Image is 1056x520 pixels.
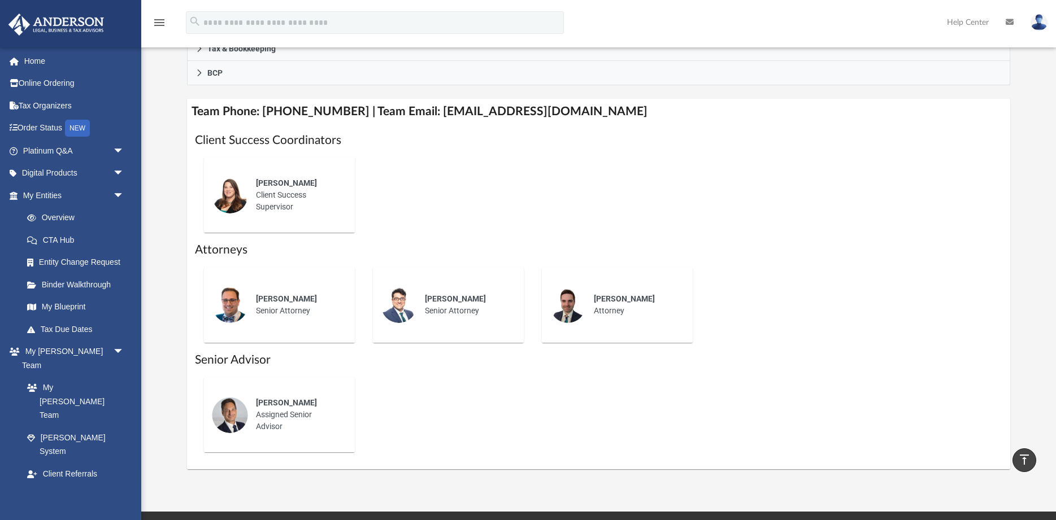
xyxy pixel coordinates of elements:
h4: Team Phone: [PHONE_NUMBER] | Team Email: [EMAIL_ADDRESS][DOMAIN_NAME] [187,99,1010,124]
span: [PERSON_NAME] [594,294,655,303]
img: thumbnail [212,287,248,323]
span: [PERSON_NAME] [256,398,317,407]
div: Client Success Supervisor [248,169,347,221]
span: [PERSON_NAME] [256,294,317,303]
div: Senior Attorney [417,285,516,325]
a: [PERSON_NAME] System [16,426,136,462]
h1: Attorneys [195,242,1002,258]
a: Home [8,50,141,72]
a: Digital Productsarrow_drop_down [8,162,141,185]
a: Online Ordering [8,72,141,95]
a: Tax Organizers [8,94,141,117]
a: My [PERSON_NAME] Teamarrow_drop_down [8,340,136,377]
a: BCP [187,61,1010,85]
span: Tax & Bookkeeping [207,45,276,53]
span: BCP [207,69,223,77]
h1: Client Success Coordinators [195,132,1002,148]
div: Attorney [586,285,685,325]
img: Anderson Advisors Platinum Portal [5,14,107,36]
img: User Pic [1031,14,1048,30]
img: thumbnail [212,397,248,433]
a: My [PERSON_NAME] Team [16,377,130,427]
span: arrow_drop_down [113,340,136,364]
a: Platinum Q&Aarrow_drop_down [8,139,141,162]
a: Order StatusNEW [8,117,141,140]
i: menu [153,16,166,29]
span: arrow_drop_down [113,184,136,207]
span: [PERSON_NAME] [425,294,486,303]
a: vertical_align_top [1012,448,1036,472]
a: My Entitiesarrow_drop_down [8,184,141,207]
img: thumbnail [212,177,248,213]
a: Overview [16,207,141,229]
div: Assigned Senior Advisor [248,389,347,440]
div: Senior Attorney [248,285,347,325]
a: Binder Walkthrough [16,273,141,296]
a: Client Referrals [16,462,136,485]
span: arrow_drop_down [113,139,136,163]
h1: Senior Advisor [195,352,1002,368]
img: thumbnail [381,287,417,323]
div: NEW [65,120,90,137]
a: CTA Hub [16,229,141,251]
a: menu [153,21,166,29]
span: arrow_drop_down [113,162,136,185]
i: vertical_align_top [1018,453,1031,466]
span: [PERSON_NAME] [256,178,317,187]
i: search [189,15,201,28]
a: Tax & Bookkeeping [187,37,1010,61]
a: Tax Due Dates [16,318,141,340]
img: thumbnail [550,287,586,323]
a: My Blueprint [16,296,136,318]
a: Entity Change Request [16,251,141,274]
